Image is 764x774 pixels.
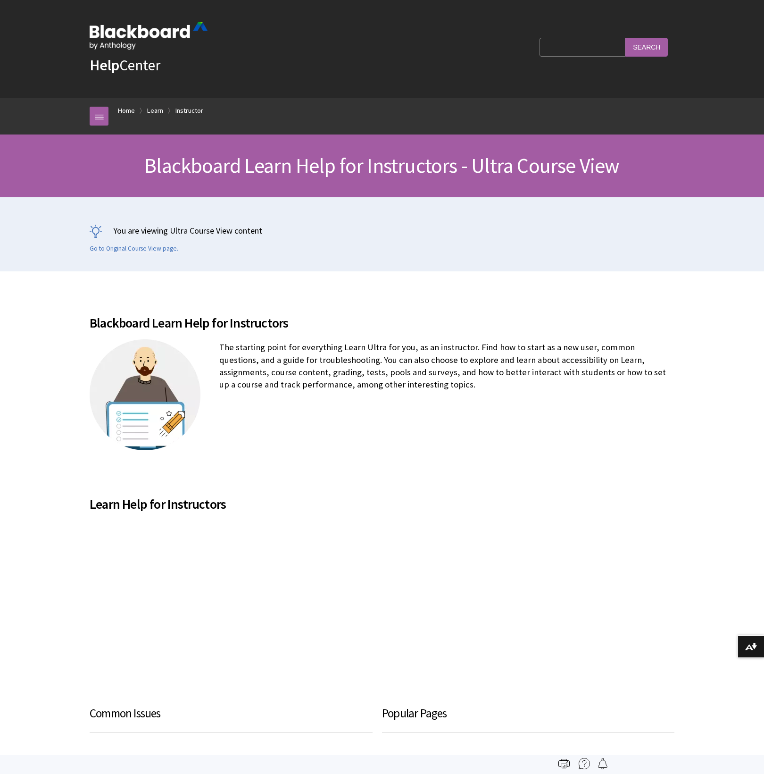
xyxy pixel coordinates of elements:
p: You are viewing Ultra Course View content [90,225,674,236]
strong: Help [90,56,119,75]
a: Instructor [175,105,203,117]
a: Learn [147,105,163,117]
a: Home [118,105,135,117]
img: Follow this page [597,758,608,769]
img: Blackboard by Anthology [90,22,208,50]
h3: Popular Pages [382,705,674,732]
span: Blackboard Learn Help for Instructors [90,313,674,333]
span: Learn Help for Instructors [90,494,674,514]
h3: Common Issues [90,705,373,732]
img: Print [558,758,570,769]
img: A teacher with a board and a successful track up represented by a pencil with stars [90,339,200,450]
a: Go to Original Course View page. [90,244,178,253]
input: Search [625,38,668,56]
img: More help [579,758,590,769]
a: HelpCenter [90,56,160,75]
span: Blackboard Learn Help for Instructors - Ultra Course View [144,152,619,178]
p: The starting point for everything Learn Ultra for you, as an instructor. Find how to start as a n... [90,341,674,391]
